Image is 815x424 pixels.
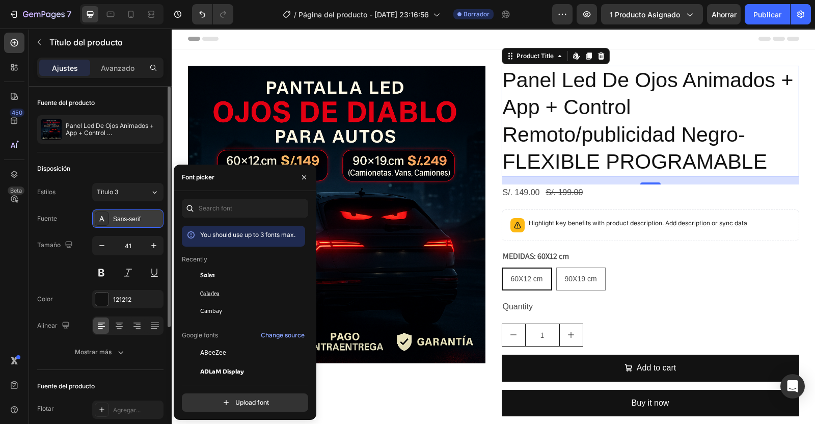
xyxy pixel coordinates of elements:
[200,348,226,357] span: ABeeZee
[192,4,233,24] div: Deshacer/Rehacer
[200,307,222,316] span: Cambay
[373,156,412,173] div: S/. 199.00
[330,361,628,388] button: Buy it now
[745,4,790,24] button: Publicar
[261,331,305,340] div: Change source
[172,29,815,424] iframe: Área de diseño
[712,10,737,19] font: Ahorrar
[37,215,57,222] font: Fuente
[113,406,141,414] font: Agregar...
[200,231,295,238] span: You should use up to 3 fonts max.
[393,246,425,254] span: 90X19 cm
[221,397,269,408] div: Upload font
[37,165,70,172] font: Disposición
[182,255,207,264] p: Recently
[37,241,61,249] font: Tamaño
[494,191,538,198] span: Add description
[388,296,411,317] button: increment
[753,10,781,19] font: Publicar
[182,199,308,218] input: Search font
[200,289,220,298] span: Caladea
[548,191,576,198] span: sync data
[357,190,576,200] p: Highlight key benefits with product description.
[182,331,218,340] p: Google fonts
[601,4,703,24] button: 1 producto asignado
[460,367,498,382] div: Buy it now
[331,296,354,317] button: decrement
[37,188,56,196] font: Estilos
[465,332,504,347] div: Add to cart
[113,296,131,303] font: 121212
[343,23,384,32] div: Product Title
[37,405,54,412] font: Flotar
[200,366,244,376] span: ADLaM Display
[182,393,308,412] button: Upload font
[780,374,805,399] div: Abrir Intercom Messenger
[330,156,369,173] div: S/. 149.00
[12,109,22,116] font: 450
[354,296,388,317] input: quantity
[97,188,118,196] font: Título 3
[37,322,58,329] font: Alinear
[200,271,215,280] span: Salsa
[37,295,53,303] font: Color
[330,270,628,287] div: Quantity
[41,119,62,140] img: Imagen de característica del producto
[101,64,134,72] font: Avanzado
[610,10,680,19] font: 1 producto asignado
[538,191,576,198] span: or
[75,348,112,356] font: Mostrar más
[37,99,95,107] font: Fuente del producto
[330,326,628,353] button: Add to cart
[298,10,429,19] font: Página del producto - [DATE] 23:16:56
[113,216,141,223] font: Sans-serif
[49,37,123,47] font: Título del producto
[10,187,22,194] font: Beta
[37,382,95,390] font: Fuente del producto
[464,10,490,18] font: Borrador
[37,343,164,361] button: Mostrar más
[66,122,155,151] font: Panel Led De Ojos Animados + App + Control Remoto/publicidad Negro-FLEXIBLE PROGRAMABLE
[4,4,76,24] button: 7
[92,183,164,201] button: Título 3
[49,36,159,48] p: Título del producto
[260,329,305,341] button: Change source
[330,221,398,235] legend: MEDIDAS: 60X12 cm
[294,10,296,19] font: /
[67,9,71,19] font: 7
[182,173,214,182] div: Font picker
[52,64,78,72] font: Ajustes
[330,37,628,148] h2: Panel Led De Ojos Animados + App + Control Remoto/publicidad Negro-FLEXIBLE PROGRAMABLE
[707,4,741,24] button: Ahorrar
[339,246,371,254] span: 60X12 cm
